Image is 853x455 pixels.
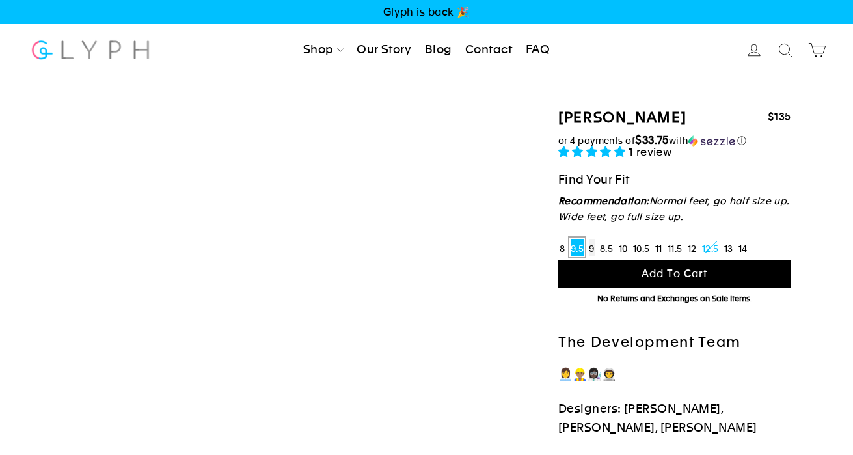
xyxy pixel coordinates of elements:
a: Blog [420,36,457,64]
span: 1 review [629,145,673,158]
label: 11 [654,238,664,257]
strong: Recommendation: [558,195,649,206]
button: Add to cart [558,260,791,288]
span: No Returns and Exchanges on Sale Items. [597,294,752,303]
p: 👩‍💼👷🏽‍♂️👩🏿‍🔬👨‍🚀 [558,365,791,384]
a: FAQ [521,36,555,64]
p: Designers: [PERSON_NAME], [PERSON_NAME], [PERSON_NAME] [558,400,791,437]
label: 10.5 [632,238,651,257]
span: $135 [768,111,791,123]
span: 5.00 stars [558,145,629,158]
label: 14 [737,238,749,257]
label: 9.5 [569,238,585,257]
div: or 4 payments of$33.75withSezzle Click to learn more about Sezzle [558,134,791,147]
a: Our Story [351,36,416,64]
label: 12.5 [701,238,720,257]
span: Add to cart [642,268,708,280]
span: $33.75 [635,133,669,146]
div: or 4 payments of with [558,134,791,147]
label: 9 [588,238,595,257]
h2: The Development Team [558,333,791,352]
label: 10 [617,238,629,257]
a: Shop [298,36,349,64]
ul: Primary [298,36,555,64]
label: 8 [558,238,566,257]
label: 11.5 [666,238,683,257]
label: 8.5 [599,238,614,257]
a: Contact [460,36,517,64]
img: Sezzle [688,135,735,147]
img: Glyph [30,33,152,67]
p: Normal feet, go half size up. Wide feet, go full size up. [558,193,791,225]
label: 12 [686,238,698,257]
span: Find Your Fit [558,172,630,186]
label: 13 [723,238,735,257]
h1: [PERSON_NAME] [558,109,686,128]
